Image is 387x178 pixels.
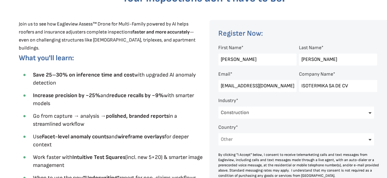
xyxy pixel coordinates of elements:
span: and with smarter models [33,92,194,107]
span: Last Name [299,45,321,51]
strong: wireframe overlays [118,133,164,140]
span: Work faster with (incl. new 5×20) & smarter image management [33,154,203,168]
span: Email [218,71,230,77]
span: Industry [218,98,236,104]
span: Country [218,125,236,130]
strong: Save 25–30% on inference time and cost [33,72,134,78]
span: Go from capture → analysis → in a streamlined workflow [33,113,177,127]
span: Join us to see how Eagleview Assess™ Drone for Multi-Family powered by AI helps roofers and insur... [19,21,196,51]
span: Company Name [299,71,333,77]
span: with upgraded AI anomaly detection [33,72,196,86]
strong: polished, branded reports [106,113,169,119]
strong: Increase precision by ~25% [33,92,100,99]
strong: faster and more accurately [132,29,190,35]
span: Register Now: [218,29,263,38]
strong: Intuitive Test Squares [72,154,125,160]
span: Use and for deeper context [33,133,189,148]
span: First Name [218,45,241,51]
span: What you'll learn: [19,53,74,62]
strong: Facet-level anomaly counts [42,133,109,140]
strong: reduce recalls by ~9% [109,92,164,99]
